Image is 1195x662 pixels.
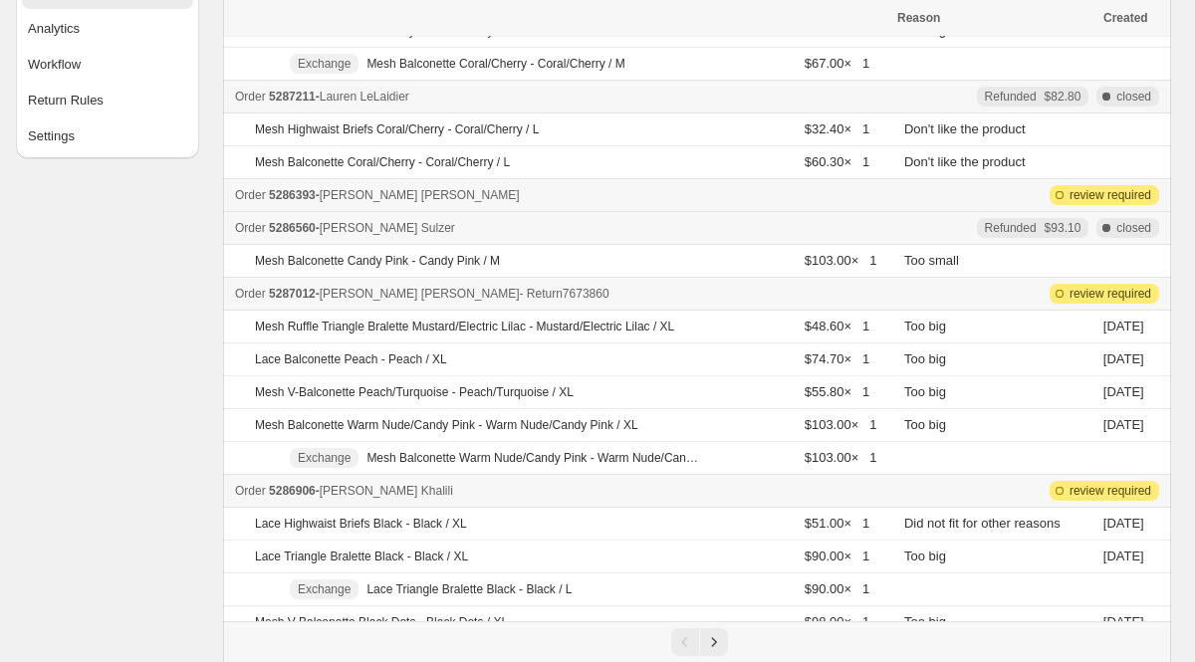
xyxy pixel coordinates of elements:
span: $51.00 × 1 [805,516,869,531]
span: Order [235,221,266,235]
time: Friday, September 26, 2025 at 8:28:41 PM [1103,614,1144,629]
span: $55.80 × 1 [805,384,869,399]
p: Mesh Highwaist Briefs Coral/Cherry - Coral/Cherry / L [255,121,539,137]
span: 5286560 [269,221,316,235]
span: review required [1070,187,1151,203]
span: $90.00 × 1 [805,581,869,596]
span: $93.10 [1045,220,1081,236]
div: - [235,481,892,501]
span: $103.00 × 1 [805,253,877,268]
span: [PERSON_NAME] Sulzer [320,221,455,235]
span: $60.30 × 1 [805,154,869,169]
span: 5287211 [269,90,316,104]
span: review required [1070,483,1151,499]
span: Created [1103,11,1148,25]
span: Exchange [298,450,351,466]
p: Mesh Balconette Coral/Cherry - Coral/Cherry / L [255,154,510,170]
div: Refunded [985,89,1081,105]
span: Order [235,484,266,498]
span: $98.00 × 1 [805,614,869,629]
time: Friday, September 26, 2025 at 10:02:58 PM [1103,384,1144,399]
div: - [235,284,892,304]
span: $67.00 × 1 [805,56,869,71]
p: Mesh V-Balconette Peach/Turquoise - Peach/Turquoise / XL [255,384,574,400]
span: Settings [28,126,75,146]
td: Too big [898,409,1097,442]
span: Analytics [28,19,80,39]
div: - [235,87,892,107]
span: Workflow [28,55,81,75]
span: Return Rules [28,91,104,110]
span: Order [235,188,266,202]
button: Analytics [22,13,193,45]
td: Too big [898,606,1097,639]
span: [PERSON_NAME] [PERSON_NAME] [320,188,520,202]
span: Order [235,90,266,104]
span: - Return 7673860 [520,287,609,301]
div: - [235,185,892,205]
button: Next [700,628,728,656]
p: Lace Triangle Bralette Black - Black / XL [255,549,468,564]
span: Order [235,287,266,301]
td: Too big [898,311,1097,343]
p: Mesh Ruffle Triangle Bralette Mustard/Electric Lilac - Mustard/Electric Lilac / XL [255,319,674,334]
nav: Pagination [223,621,1171,662]
span: review required [1070,286,1151,302]
div: - [235,218,892,238]
time: Friday, September 26, 2025 at 10:02:58 PM [1103,417,1144,432]
span: Reason [897,11,940,25]
span: $103.00 × 1 [805,450,877,465]
time: Friday, September 26, 2025 at 10:02:58 PM [1103,319,1144,333]
p: Mesh Balconette Warm Nude/Candy Pink - Warm Nude/Candy Pink / XL [255,417,638,433]
span: Exchange [298,56,351,72]
span: $82.80 [1045,89,1081,105]
td: Too big [898,541,1097,573]
td: Too big [898,376,1097,409]
button: Workflow [22,49,193,81]
span: Lauren LeLaidier [320,90,409,104]
span: [PERSON_NAME] [PERSON_NAME] [320,287,520,301]
span: Exchange [298,581,351,597]
td: Too small [898,245,1097,278]
span: $90.00 × 1 [805,549,869,563]
td: Don't like the product [898,146,1097,179]
time: Friday, September 26, 2025 at 10:02:58 PM [1103,351,1144,366]
span: [PERSON_NAME] Khalili [320,484,453,498]
p: Lace Highwaist Briefs Black - Black / XL [255,516,467,532]
span: 5287012 [269,287,316,301]
span: $32.40 × 1 [805,121,869,136]
span: closed [1116,220,1151,236]
td: Did not fit for other reasons [898,508,1097,541]
button: Return Rules [22,85,193,116]
p: Lace Triangle Bralette Black - Black / L [366,581,572,597]
td: Don't like the product [898,113,1097,146]
span: closed [1116,89,1151,105]
p: Mesh Balconette Coral/Cherry - Coral/Cherry / M [366,56,624,72]
span: $103.00 × 1 [805,417,877,432]
span: $74.70 × 1 [805,351,869,366]
div: Refunded [985,220,1081,236]
p: Mesh V-Balconette Black Dots - Black Dots / XL [255,614,508,630]
p: Mesh Balconette Candy Pink - Candy Pink / M [255,253,500,269]
span: 5286906 [269,484,316,498]
button: Settings [22,120,193,152]
time: Friday, September 26, 2025 at 8:28:41 PM [1103,549,1144,563]
span: 5286393 [269,188,316,202]
p: Lace Balconette Peach - Peach / XL [255,351,447,367]
time: Friday, September 26, 2025 at 8:28:41 PM [1103,516,1144,531]
p: Mesh Balconette Warm Nude/Candy Pink - Warm Nude/Candy Pink / L [366,450,703,466]
span: $48.60 × 1 [805,319,869,333]
td: Too big [898,343,1097,376]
